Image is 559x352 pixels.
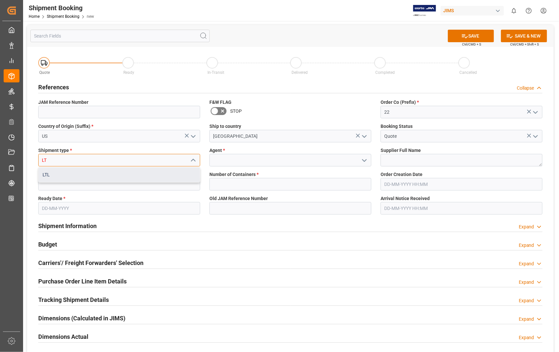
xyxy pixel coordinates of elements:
[29,3,94,13] div: Shipment Booking
[209,195,268,202] span: Old JAM Reference Number
[381,178,543,191] input: DD-MM-YYYY HH:MM
[38,123,93,130] span: Country of Origin (Suffix)
[462,42,481,47] span: Ctrl/CMD + S
[510,42,539,47] span: Ctrl/CMD + Shift + S
[39,167,200,182] div: LTL
[209,171,259,178] span: Number of Containers
[521,3,536,18] button: Help Center
[123,70,134,75] span: Ready
[519,242,534,249] div: Expand
[38,221,97,230] h2: Shipment Information
[517,85,534,92] div: Collapse
[519,316,534,323] div: Expand
[519,260,534,267] div: Expand
[381,99,419,106] span: Order Co (Prefix)
[381,123,413,130] span: Booking Status
[188,155,198,165] button: close menu
[38,202,200,215] input: DD-MM-YYYY
[530,131,540,141] button: open menu
[460,70,477,75] span: Cancelled
[381,147,421,154] span: Supplier Full Name
[209,147,225,154] span: Agent
[530,107,540,117] button: open menu
[441,6,504,15] div: JIMS
[519,279,534,286] div: Expand
[188,131,198,141] button: open menu
[381,171,422,178] span: Order Creation Date
[519,297,534,304] div: Expand
[38,295,109,304] h2: Tracking Shipment Details
[38,277,127,286] h2: Purchase Order Line Item Details
[507,3,521,18] button: show 0 new notifications
[38,332,88,341] h2: Dimensions Actual
[359,131,369,141] button: open menu
[38,195,65,202] span: Ready Date
[230,108,242,115] span: STOP
[448,30,494,42] button: SAVE
[292,70,308,75] span: Delivered
[376,70,395,75] span: Completed
[38,314,125,323] h2: Dimensions (Calculated in JIMS)
[47,14,79,19] a: Shipment Booking
[38,99,88,106] span: JAM Reference Number
[519,223,534,230] div: Expand
[413,5,436,16] img: Exertis%20JAM%20-%20Email%20Logo.jpg_1722504956.jpg
[38,130,200,142] input: Type to search/select
[381,195,430,202] span: Arrival Notice Received
[381,202,543,215] input: DD-MM-YYYY HH:MM
[207,70,224,75] span: In-Transit
[359,155,369,165] button: open menu
[38,258,143,267] h2: Carriers'/ Freight Forwarders' Selection
[38,147,72,154] span: Shipment type
[30,30,210,42] input: Search Fields
[40,70,50,75] span: Quote
[501,30,547,42] button: SAVE & NEW
[209,123,241,130] span: Ship to country
[29,14,40,19] a: Home
[441,4,507,17] button: JIMS
[209,99,232,106] span: F&W FLAG
[38,240,57,249] h2: Budget
[519,334,534,341] div: Expand
[38,83,69,92] h2: References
